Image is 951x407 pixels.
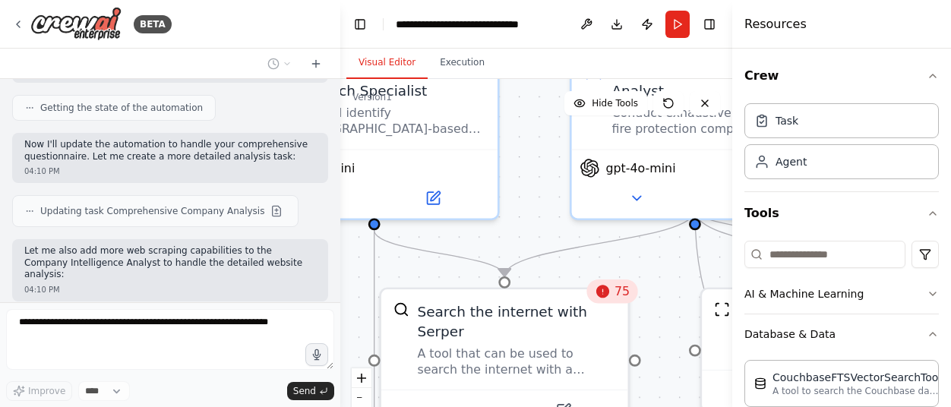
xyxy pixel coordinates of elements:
button: Hide left sidebar [349,14,371,35]
div: Company Intelligence AnalystConduct exhaustive research on fire protection companies to systemati... [570,47,820,220]
span: Updating task Comprehensive Company Analysis [40,205,264,217]
button: Start a new chat [304,55,328,73]
img: ScrapeWebsiteTool [714,301,730,317]
div: BETA [134,15,172,33]
button: Open in side panel [697,186,810,210]
div: A tool that can be used to search the internet with a search_query. Supports different search typ... [417,345,615,377]
button: AI & Machine Learning [744,274,939,314]
div: Search the internet with Serper [417,301,615,342]
span: Improve [28,385,65,397]
p: Now I'll update the automation to handle your comprehensive questionnaire. Let me create a more d... [24,139,316,162]
button: Visual Editor [346,47,428,79]
div: Fire Protection Company Research Specialist [291,61,485,101]
button: Hide right sidebar [699,14,720,35]
button: Switch to previous chat [261,55,298,73]
button: Click to speak your automation idea [305,343,328,366]
div: 04:10 PM [24,284,316,295]
h4: Resources [744,15,807,33]
div: Find and identify [DEMOGRAPHIC_DATA]-based fire and life safety service providers that meet speci... [291,105,485,137]
p: Let me also add more web scraping capabilities to the Company Intelligence Analyst to handle the ... [24,245,316,281]
button: Crew [744,55,939,97]
span: Getting the state of the automation [40,102,203,114]
img: SerperDevTool [393,301,409,317]
span: Hide Tools [592,97,638,109]
div: Crew [744,97,939,191]
div: 04:10 PM [24,166,316,177]
div: Agent [776,154,807,169]
nav: breadcrumb [396,17,561,32]
div: Conduct exhaustive research on fire protection companies to systematically answer 33 detailed qua... [611,105,806,137]
button: Execution [428,47,497,79]
div: Company Intelligence Analyst [611,61,806,101]
div: Version 1 [352,91,392,103]
button: zoom in [352,368,371,388]
img: CouchbaseFTSVectorSearchTool [754,377,766,390]
p: A tool to search the Couchbase database for relevant information on internal documents. [772,385,940,397]
button: Send [287,382,334,400]
div: Fire Protection Company Research SpecialistFind and identify [DEMOGRAPHIC_DATA]-based fire and li... [249,47,500,220]
button: Hide Tools [564,91,647,115]
g: Edge from 75a4e5f9-9762-43b1-9b06-ef7f715f7473 to 839374d1-0eff-4d7c-aaf1-0fa10a179888 [494,210,705,276]
button: Improve [6,381,72,401]
div: CouchbaseFTSVectorSearchTool [772,370,941,385]
div: Task [776,113,798,128]
g: Edge from ba0f3b14-699a-4de7-909f-63e22fcab99d to 839374d1-0eff-4d7c-aaf1-0fa10a179888 [364,230,514,276]
span: Send [293,385,316,397]
button: Tools [744,192,939,235]
span: 75 [615,283,630,299]
span: gpt-4o-mini [285,160,355,176]
button: Database & Data [744,314,939,354]
span: gpt-4o-mini [605,160,675,176]
button: Open in side panel [376,186,489,210]
img: Logo [30,7,122,41]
